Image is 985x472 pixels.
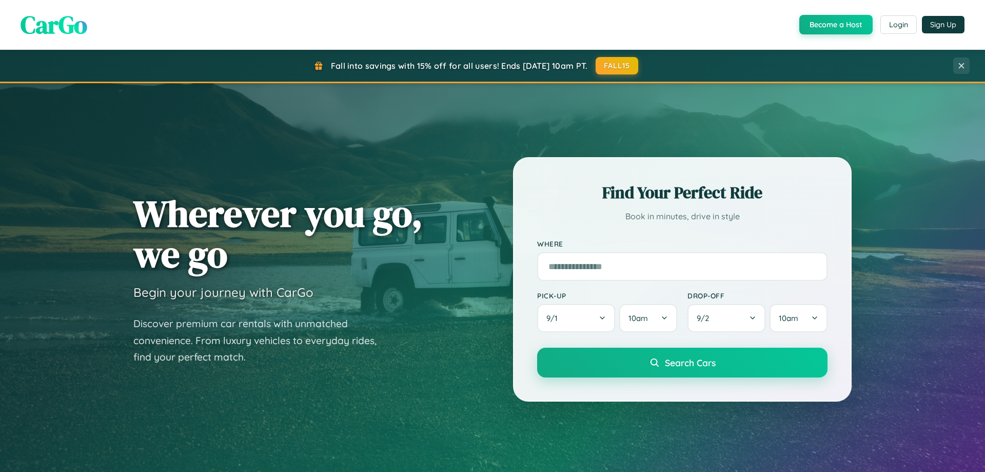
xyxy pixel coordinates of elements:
[596,57,639,74] button: FALL15
[331,61,588,71] span: Fall into savings with 15% off for all users! Ends [DATE] 10am PT.
[619,304,677,332] button: 10am
[133,315,390,366] p: Discover premium car rentals with unmatched convenience. From luxury vehicles to everyday rides, ...
[665,357,716,368] span: Search Cars
[21,8,87,42] span: CarGo
[880,15,917,34] button: Login
[687,291,828,300] label: Drop-off
[697,313,714,323] span: 9 / 2
[628,313,648,323] span: 10am
[537,348,828,377] button: Search Cars
[133,285,313,300] h3: Begin your journey with CarGo
[922,16,964,33] button: Sign Up
[779,313,798,323] span: 10am
[537,181,828,204] h2: Find Your Perfect Ride
[537,209,828,224] p: Book in minutes, drive in style
[770,304,828,332] button: 10am
[687,304,765,332] button: 9/2
[537,239,828,248] label: Where
[799,15,873,34] button: Become a Host
[133,193,423,274] h1: Wherever you go, we go
[537,304,615,332] button: 9/1
[546,313,563,323] span: 9 / 1
[537,291,677,300] label: Pick-up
